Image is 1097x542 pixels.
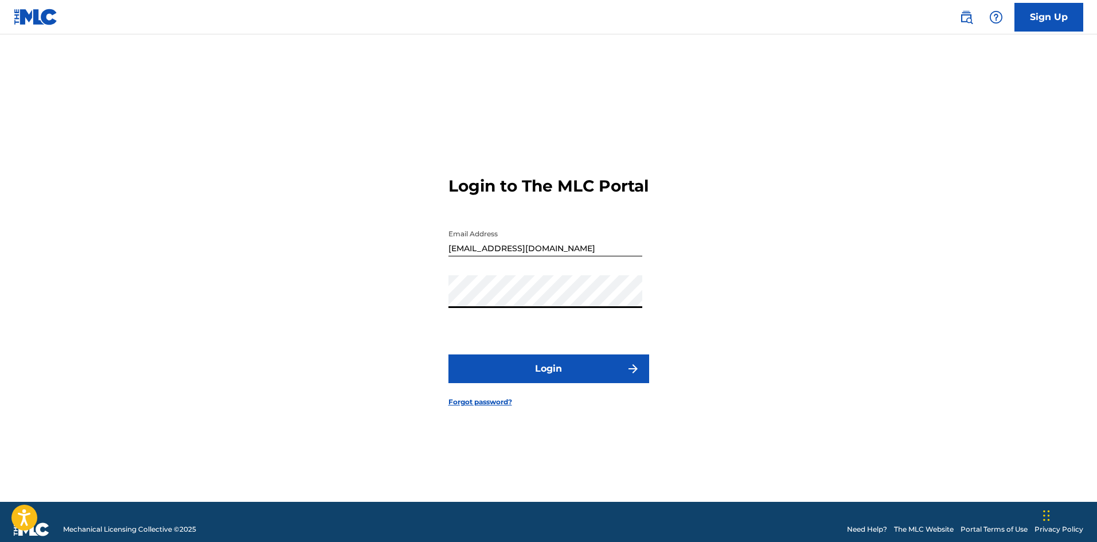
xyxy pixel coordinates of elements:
[955,6,978,29] a: Public Search
[894,524,954,535] a: The MLC Website
[985,6,1008,29] div: Help
[14,9,58,25] img: MLC Logo
[1043,498,1050,533] div: Drag
[14,522,49,536] img: logo
[448,354,649,383] button: Login
[626,362,640,376] img: f7272a7cc735f4ea7f67.svg
[1014,3,1083,32] a: Sign Up
[989,10,1003,24] img: help
[1034,524,1083,535] a: Privacy Policy
[448,397,512,407] a: Forgot password?
[847,524,887,535] a: Need Help?
[959,10,973,24] img: search
[961,524,1028,535] a: Portal Terms of Use
[1040,487,1097,542] iframe: Chat Widget
[448,176,649,196] h3: Login to The MLC Portal
[63,524,196,535] span: Mechanical Licensing Collective © 2025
